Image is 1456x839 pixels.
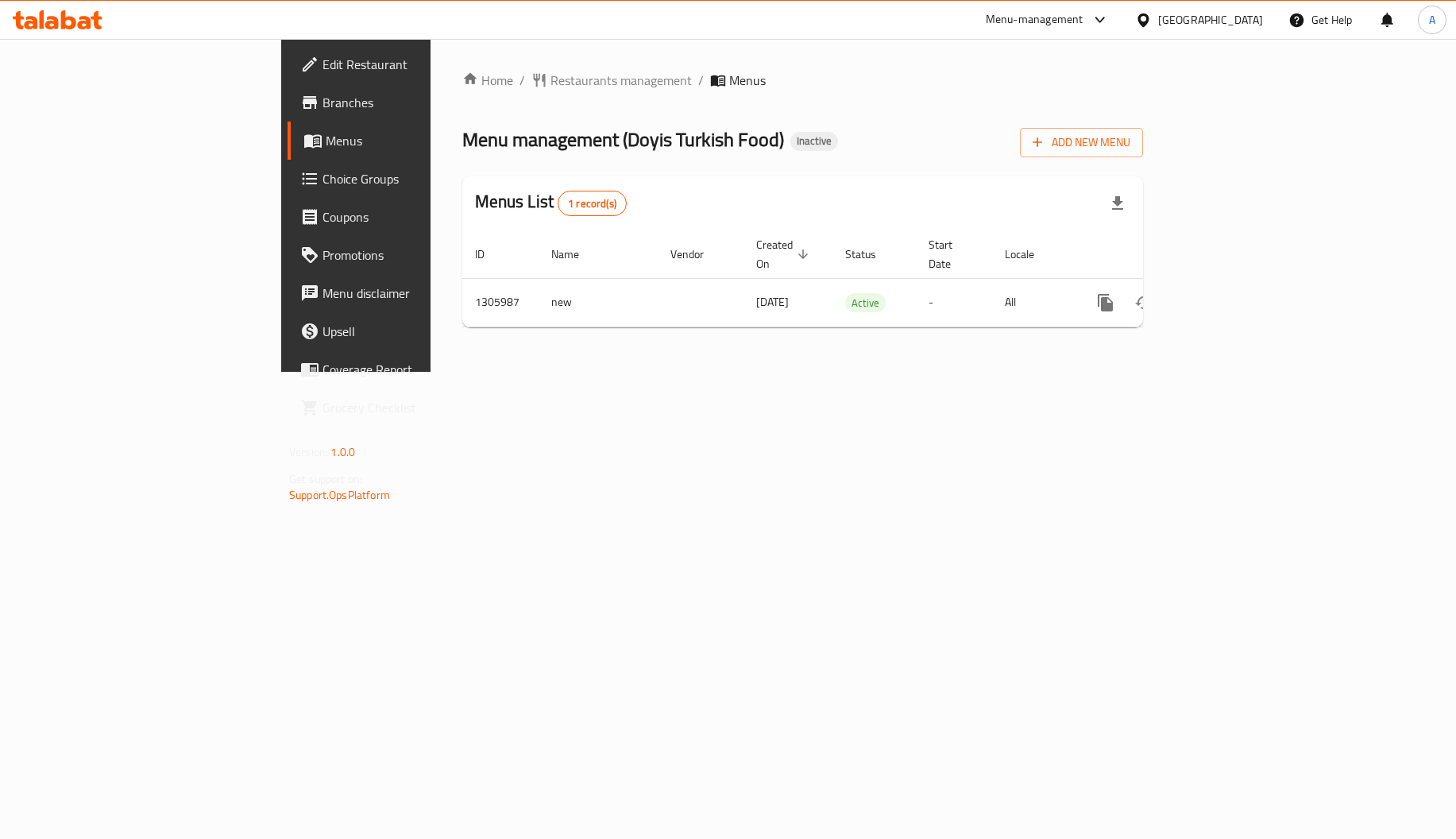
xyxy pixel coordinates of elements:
[462,122,784,157] span: Menu management ( Doyis Turkish Food )
[1033,133,1130,153] span: Add New Menu
[288,389,524,427] a: Grocery Checklist
[475,190,627,216] h2: Menus List
[289,469,362,489] span: Get support on:
[790,134,838,148] span: Inactive
[288,312,524,350] a: Upsell
[1429,11,1435,29] span: A
[288,198,524,236] a: Coupons
[1087,284,1125,322] button: more
[288,83,524,122] a: Branches
[289,442,328,462] span: Version:
[1020,128,1143,157] button: Add New Menu
[790,132,838,151] div: Inactive
[729,71,766,90] span: Menus
[322,360,512,379] span: Coverage Report
[288,274,524,312] a: Menu disclaimer
[986,10,1083,29] div: Menu-management
[670,245,724,264] span: Vendor
[288,236,524,274] a: Promotions
[1125,284,1163,322] button: Change Status
[322,55,512,74] span: Edit Restaurant
[756,235,813,273] span: Created On
[558,196,626,211] span: 1 record(s)
[288,160,524,198] a: Choice Groups
[539,278,658,327] td: new
[550,71,692,90] span: Restaurants management
[756,292,789,312] span: [DATE]
[531,71,692,90] a: Restaurants management
[551,245,600,264] span: Name
[929,235,973,273] span: Start Date
[845,293,886,312] div: Active
[698,71,704,90] li: /
[322,284,512,303] span: Menu disclaimer
[916,278,992,327] td: -
[330,442,355,462] span: 1.0.0
[322,322,512,341] span: Upsell
[1074,230,1252,279] th: Actions
[288,122,524,160] a: Menus
[462,230,1252,327] table: enhanced table
[845,245,897,264] span: Status
[326,131,512,150] span: Menus
[289,485,390,505] a: Support.OpsPlatform
[462,71,1143,90] nav: breadcrumb
[322,93,512,112] span: Branches
[288,45,524,83] a: Edit Restaurant
[1099,184,1137,222] div: Export file
[992,278,1074,327] td: All
[288,350,524,389] a: Coverage Report
[322,398,512,417] span: Grocery Checklist
[845,294,886,312] span: Active
[322,207,512,226] span: Coupons
[322,246,512,265] span: Promotions
[1158,11,1263,29] div: [GEOGRAPHIC_DATA]
[1005,245,1055,264] span: Locale
[322,169,512,188] span: Choice Groups
[475,245,505,264] span: ID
